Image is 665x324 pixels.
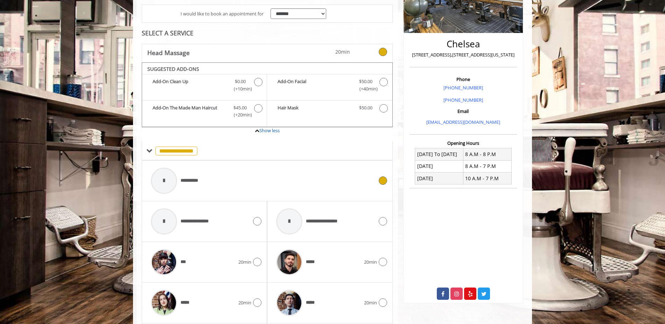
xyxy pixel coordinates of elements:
[415,173,463,184] td: [DATE]
[230,85,251,93] span: (+10min )
[463,160,511,172] td: 8 A.M - 7 P.M
[259,127,280,134] a: Show less
[278,78,352,93] b: Add-On Facial
[230,111,251,119] span: (+20min )
[238,258,251,266] span: 20min
[235,78,246,85] span: $0.00
[309,48,350,56] span: 20min
[142,62,393,128] div: Head Massage Add-onS
[463,148,511,160] td: 8 A.M - 8 P.M
[153,78,226,93] b: Add-On Clean Up
[238,299,251,306] span: 20min
[278,104,352,113] b: Hair Mask
[142,30,393,36] div: SELECT A SERVICE
[443,97,483,103] a: [PHONE_NUMBER]
[359,104,372,112] span: $50.00
[359,78,372,85] span: $50.00
[364,299,377,306] span: 20min
[411,39,515,49] h2: Chelsea
[415,148,463,160] td: [DATE] To [DATE]
[146,104,263,121] label: Add-On The Made Man Haircut
[147,48,190,58] b: Head Massage
[355,85,376,93] span: (+40min )
[364,258,377,266] span: 20min
[271,78,388,94] label: Add-On Facial
[153,104,226,119] b: Add-On The Made Man Haircut
[233,104,247,112] span: $45.00
[271,104,388,114] label: Hair Mask
[443,85,483,91] a: [PHONE_NUMBER]
[181,10,264,18] span: I would like to book an appointment for
[426,119,500,125] a: [EMAIL_ADDRESS][DOMAIN_NAME]
[147,66,199,72] b: SUGGESTED ADD-ONS
[411,51,515,59] p: [STREET_ADDRESS],[STREET_ADDRESS][US_STATE]
[409,141,517,146] h3: Opening Hours
[415,160,463,172] td: [DATE]
[411,77,515,82] h3: Phone
[146,78,263,94] label: Add-On Clean Up
[463,173,511,184] td: 10 A.M - 7 P.M
[411,109,515,114] h3: Email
